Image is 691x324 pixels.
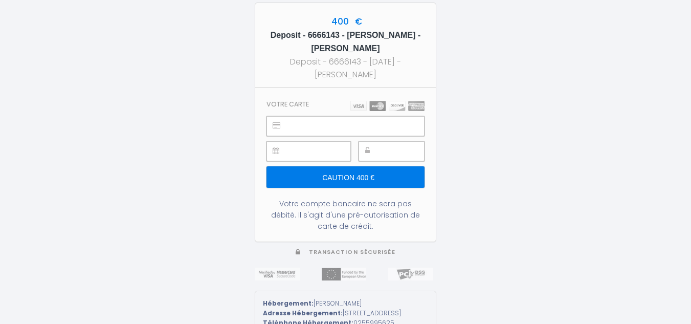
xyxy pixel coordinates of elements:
[309,248,395,256] span: Transaction sécurisée
[263,299,314,308] strong: Hébergement:
[266,166,425,188] input: Caution 400 €
[266,100,309,108] h3: Votre carte
[350,101,425,111] img: carts.png
[382,142,424,161] iframe: Secure payment input frame
[263,299,428,309] div: [PERSON_NAME]
[264,29,427,55] h5: Deposit - 6666143 - [PERSON_NAME] - [PERSON_NAME]
[289,142,350,161] iframe: Secure payment input frame
[289,117,424,136] iframe: Secure payment input frame
[266,198,425,232] div: Votre compte bancaire ne sera pas débité. Il s'agit d'une pré-autorisation de carte de crédit.
[263,309,428,318] div: [STREET_ADDRESS]
[329,15,362,28] span: 400 €
[264,55,427,81] div: Deposit - 6666143 - [DATE] - [PERSON_NAME]
[263,309,343,317] strong: Adresse Hébergement:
